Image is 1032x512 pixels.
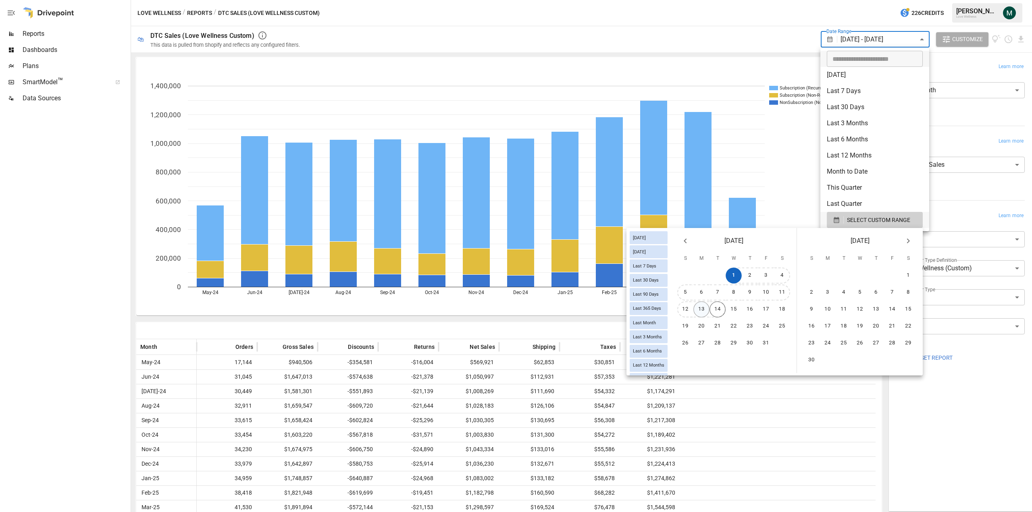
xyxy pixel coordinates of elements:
[693,318,709,334] button: 20
[868,318,884,334] button: 20
[693,284,709,301] button: 6
[820,147,929,164] li: Last 12 Months
[820,318,836,334] button: 17
[694,251,709,267] span: Monday
[836,335,852,351] button: 25
[869,251,883,267] span: Thursday
[884,284,900,301] button: 7
[836,284,852,301] button: 4
[678,251,693,267] span: Sunday
[630,231,668,244] div: [DATE]
[630,263,660,269] span: Last 7 Days
[758,301,774,317] button: 17
[820,99,929,115] li: Last 30 Days
[709,301,726,317] button: 14
[884,335,900,351] button: 28
[743,251,757,267] span: Thursday
[868,335,884,351] button: 27
[709,335,726,351] button: 28
[820,335,836,351] button: 24
[709,284,726,301] button: 7
[836,301,852,317] button: 11
[900,267,916,284] button: 1
[726,335,742,351] button: 29
[852,301,868,317] button: 12
[677,318,693,334] button: 19
[847,215,910,225] span: SELECT CUSTOM RANGE
[820,284,836,301] button: 3
[724,235,743,247] span: [DATE]
[774,284,790,301] button: 11
[803,352,820,368] button: 30
[630,320,659,325] span: Last Month
[630,330,668,343] div: Last 3 Months
[901,251,915,267] span: Saturday
[726,267,742,284] button: 1
[852,284,868,301] button: 5
[884,318,900,334] button: 21
[630,348,665,354] span: Last 6 Months
[677,301,693,317] button: 12
[884,301,900,317] button: 14
[742,267,758,284] button: 2
[630,345,668,358] div: Last 6 Months
[774,267,790,284] button: 4
[630,302,668,315] div: Last 365 Days
[630,249,649,255] span: [DATE]
[900,318,916,334] button: 22
[852,335,868,351] button: 26
[774,301,790,317] button: 18
[820,115,929,131] li: Last 3 Months
[868,284,884,301] button: 6
[677,335,693,351] button: 26
[900,284,916,301] button: 8
[775,251,789,267] span: Saturday
[758,335,774,351] button: 31
[726,318,742,334] button: 22
[820,180,929,196] li: This Quarter
[726,284,742,301] button: 8
[630,235,649,240] span: [DATE]
[853,251,867,267] span: Wednesday
[820,301,836,317] button: 10
[693,335,709,351] button: 27
[827,212,923,228] button: SELECT CUSTOM RANGE
[900,335,916,351] button: 29
[630,334,665,340] span: Last 3 Months
[774,318,790,334] button: 25
[630,278,662,283] span: Last 30 Days
[630,306,664,311] span: Last 365 Days
[820,251,835,267] span: Monday
[726,251,741,267] span: Wednesday
[630,274,668,287] div: Last 30 Days
[693,301,709,317] button: 13
[709,318,726,334] button: 21
[820,131,929,147] li: Last 6 Months
[630,316,668,329] div: Last Month
[630,259,668,272] div: Last 7 Days
[820,196,929,212] li: Last Quarter
[851,235,870,247] span: [DATE]
[868,301,884,317] button: 13
[759,251,773,267] span: Friday
[852,318,868,334] button: 19
[742,284,758,301] button: 9
[726,301,742,317] button: 15
[630,363,668,368] span: Last 12 Months
[820,83,929,99] li: Last 7 Days
[630,288,668,301] div: Last 90 Days
[803,284,820,301] button: 2
[742,318,758,334] button: 23
[758,267,774,284] button: 3
[630,245,668,258] div: [DATE]
[758,284,774,301] button: 10
[677,284,693,301] button: 5
[836,251,851,267] span: Tuesday
[630,373,668,386] div: Last Year
[677,233,693,249] button: Previous month
[742,301,758,317] button: 16
[710,251,725,267] span: Tuesday
[900,301,916,317] button: 15
[803,301,820,317] button: 9
[836,318,852,334] button: 18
